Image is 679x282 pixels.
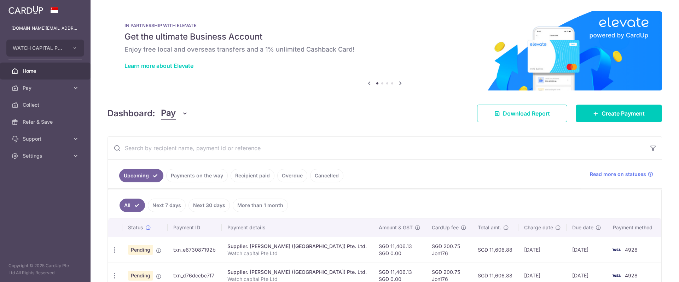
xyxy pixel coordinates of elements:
span: Create Payment [602,109,645,118]
span: Collect [23,101,69,108]
td: txn_e673087192b [168,237,222,263]
a: Read more on statuses [590,171,653,178]
input: Search by recipient name, payment id or reference [108,137,645,159]
span: CardUp fee [432,224,459,231]
td: SGD 200.75 Jon176 [426,237,472,263]
h6: Enjoy free local and overseas transfers and a 1% unlimited Cashback Card! [124,45,645,54]
span: Refer & Save [23,118,69,125]
span: 4928 [625,272,638,278]
a: Next 7 days [148,199,186,212]
th: Payment details [222,218,373,237]
a: Download Report [477,105,567,122]
a: Overdue [277,169,307,182]
img: Renovation banner [108,11,662,90]
a: More than 1 month [233,199,288,212]
a: Create Payment [576,105,662,122]
a: All [120,199,145,212]
img: Bank Card [609,246,623,254]
a: Recipient paid [231,169,274,182]
span: Pending [128,271,153,281]
span: Settings [23,152,69,159]
span: Due date [572,224,593,231]
h4: Dashboard: [108,107,155,120]
span: 4928 [625,247,638,253]
p: [DOMAIN_NAME][EMAIL_ADDRESS][DOMAIN_NAME] [11,25,79,32]
span: Read more on statuses [590,171,646,178]
p: IN PARTNERSHIP WITH ELEVATE [124,23,645,28]
h5: Get the ultimate Business Account [124,31,645,42]
td: SGD 11,606.88 [472,237,518,263]
td: [DATE] [518,237,567,263]
img: Bank Card [609,271,623,280]
a: Next 30 days [188,199,230,212]
span: Pay [23,84,69,92]
div: Supplier. [PERSON_NAME] ([GEOGRAPHIC_DATA]) Pte. Ltd. [227,243,367,250]
span: Download Report [503,109,550,118]
span: Pending [128,245,153,255]
span: Amount & GST [379,224,413,231]
button: Pay [161,107,188,120]
a: Upcoming [119,169,163,182]
span: Support [23,135,69,142]
span: Home [23,67,69,75]
div: Supplier. [PERSON_NAME] ([GEOGRAPHIC_DATA]) Pte. Ltd. [227,269,367,276]
img: CardUp [8,6,43,14]
th: Payment method [607,218,661,237]
span: Total amt. [478,224,501,231]
a: Learn more about Elevate [124,62,193,69]
span: Charge date [524,224,553,231]
button: WATCH CAPITAL PTE. LTD. [6,40,84,57]
a: Cancelled [310,169,343,182]
span: WATCH CAPITAL PTE. LTD. [13,45,65,52]
th: Payment ID [168,218,222,237]
p: Watch capital Pte Ltd [227,250,367,257]
td: [DATE] [567,237,607,263]
span: Pay [161,107,176,120]
td: SGD 11,406.13 SGD 0.00 [373,237,426,263]
span: Status [128,224,143,231]
a: Payments on the way [166,169,228,182]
